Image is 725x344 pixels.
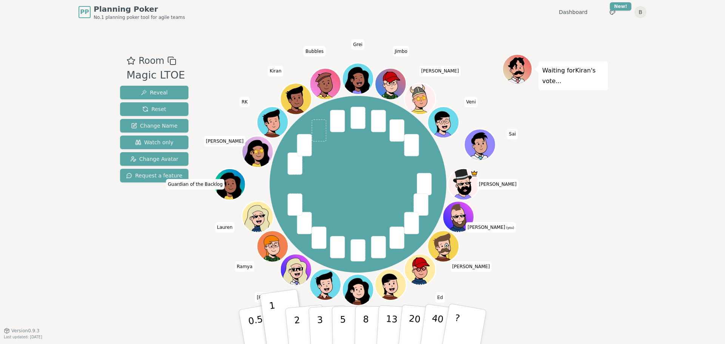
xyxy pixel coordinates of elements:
span: Click to change your name [393,46,409,56]
p: Waiting for Kiran 's vote... [542,65,604,86]
span: Click to change your name [477,179,518,190]
span: Click to change your name [435,292,445,302]
span: Change Name [131,122,177,130]
span: Version 0.9.3 [11,328,40,334]
span: Click to change your name [351,39,364,49]
div: Magic LTOE [126,68,185,83]
span: Last updated: [DATE] [4,335,42,339]
span: Click to change your name [204,136,245,146]
span: Request a feature [126,172,182,179]
span: Click to change your name [235,261,255,271]
span: Click to change your name [215,222,234,233]
span: No.1 planning poker tool for agile teams [94,14,185,20]
span: Change Avatar [130,155,179,163]
span: PP [80,8,89,17]
span: Reveal [141,89,168,96]
button: Change Name [120,119,188,133]
p: 1 [268,300,280,341]
span: Click to change your name [507,128,518,139]
button: Add as favourite [126,54,136,68]
button: Request a feature [120,169,188,182]
a: PPPlanning PokerNo.1 planning poker tool for agile teams [79,4,185,20]
span: Click to change your name [450,261,492,271]
button: Click to change your avatar [443,202,473,231]
button: New! [606,5,619,19]
span: Click to change your name [419,66,461,76]
span: (you) [505,226,514,230]
button: Change Avatar [120,152,188,166]
button: Reset [120,102,188,116]
span: Tim is the host [470,170,478,177]
span: Watch only [135,139,174,146]
button: B [634,6,646,18]
button: Reveal [120,86,188,99]
span: Click to change your name [466,222,516,233]
button: Watch only [120,136,188,149]
div: New! [610,2,631,11]
span: Planning Poker [94,4,185,14]
span: Click to change your name [304,46,325,56]
span: Room [139,54,164,68]
span: Click to change your name [166,179,224,190]
span: Click to change your name [268,66,283,76]
span: Click to change your name [255,292,296,302]
button: Version0.9.3 [4,328,40,334]
span: Click to change your name [464,97,478,107]
a: Dashboard [559,8,588,16]
span: Reset [142,105,166,113]
span: Click to change your name [240,97,250,107]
